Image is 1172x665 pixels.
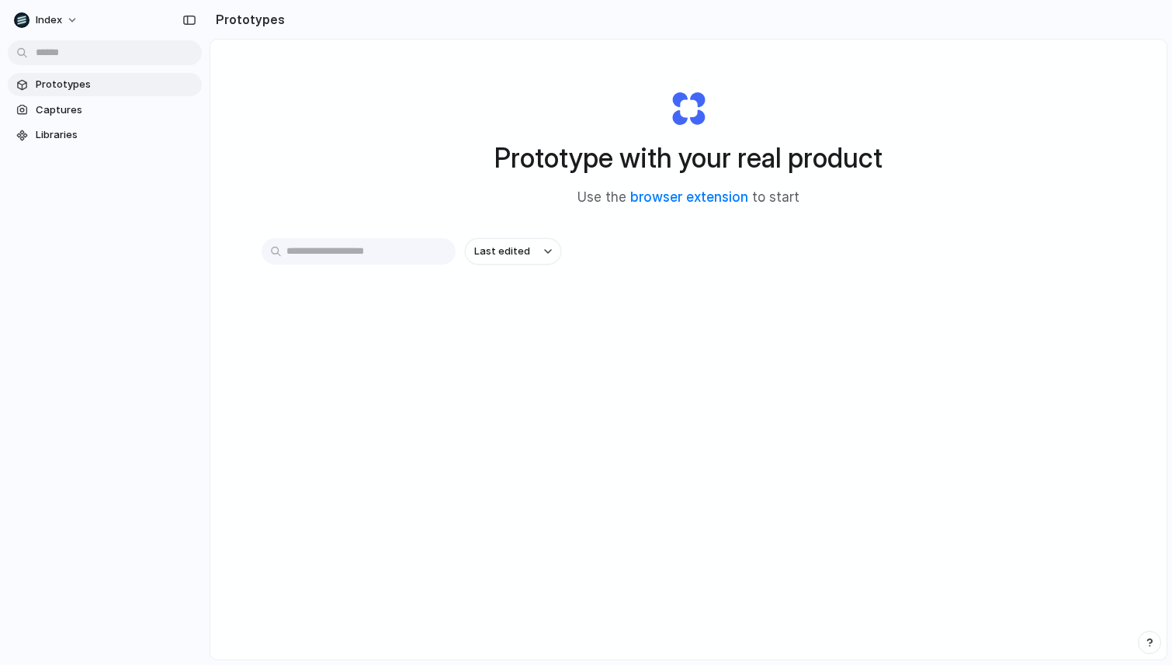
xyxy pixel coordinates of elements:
span: Index [36,12,62,28]
a: browser extension [630,189,748,205]
a: Captures [8,99,202,122]
h2: Prototypes [210,10,285,29]
span: Prototypes [36,77,196,92]
button: Index [8,8,86,33]
a: Prototypes [8,73,202,96]
span: Last edited [474,244,530,259]
h1: Prototype with your real product [494,137,882,178]
button: Last edited [465,238,561,265]
span: Captures [36,102,196,118]
a: Libraries [8,123,202,147]
span: Libraries [36,127,196,143]
span: Use the to start [577,188,799,208]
